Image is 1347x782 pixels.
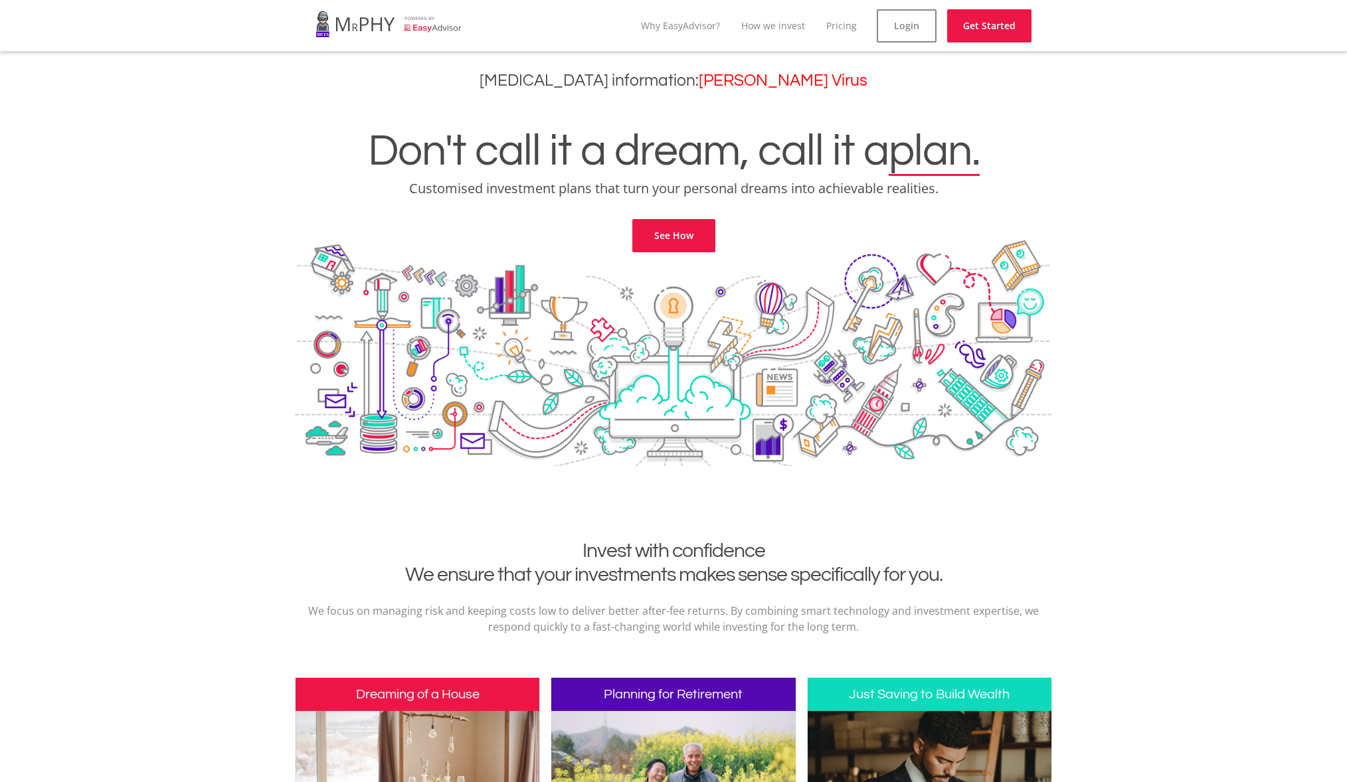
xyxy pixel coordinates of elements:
a: [PERSON_NAME] Virus [699,72,867,89]
a: Get Started [947,9,1032,42]
h3: Just Saving to Build Wealth [808,678,1051,711]
p: Customised investment plans that turn your personal dreams into achievable realities. [10,179,1337,198]
a: Login [877,9,937,42]
h2: Invest with confidence We ensure that your investments makes sense specifically for you. [305,539,1042,587]
a: Why EasyAdvisor? [641,19,720,32]
h3: Planning for Retirement [551,678,795,711]
span: plan. [889,129,980,174]
h1: Don't call it a dream, call it a [10,129,1337,174]
a: How we invest [741,19,805,32]
a: Pricing [826,19,857,32]
h3: [MEDICAL_DATA] information: [10,71,1337,90]
a: See How [632,219,715,252]
h3: Dreaming of a House [296,678,539,711]
p: We focus on managing risk and keeping costs low to deliver better after-fee returns. By combining... [305,603,1042,635]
